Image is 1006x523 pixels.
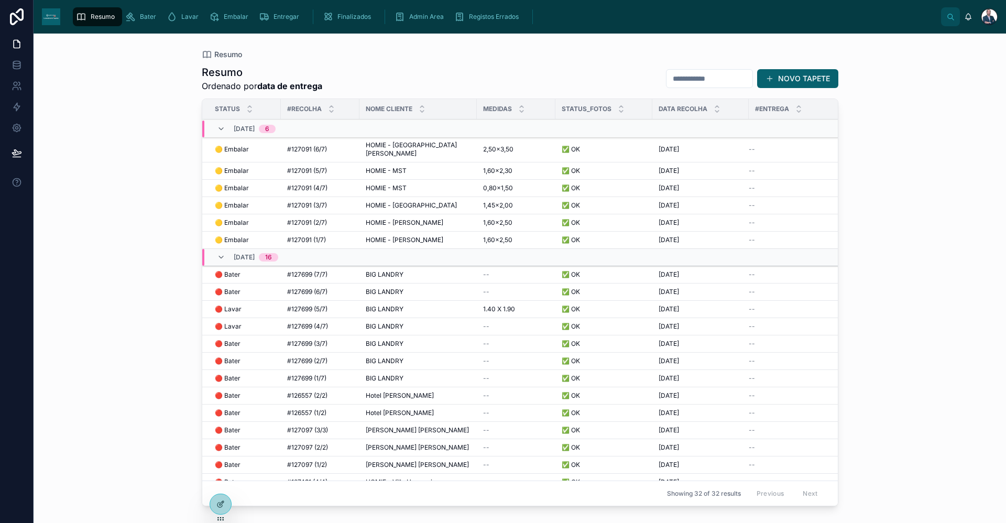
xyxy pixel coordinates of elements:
[366,236,443,244] span: HOMIE - [PERSON_NAME]
[659,236,742,244] a: [DATE]
[366,374,403,383] span: BIG LANDRY
[562,288,646,296] a: ✅ OK
[366,201,457,210] span: HOMIE - [GEOGRAPHIC_DATA]
[215,270,240,279] span: 🔴 Bater
[256,7,307,26] a: Entregar
[287,461,327,469] span: #127097 (1/2)
[562,219,580,227] span: ✅ OK
[749,443,838,452] a: --
[287,374,326,383] span: #127699 (1/7)
[562,391,580,400] span: ✅ OK
[749,340,838,348] a: --
[287,270,353,279] a: #127699 (7/7)
[659,461,742,469] a: [DATE]
[483,322,549,331] a: --
[366,167,471,175] a: HOMIE - MST
[659,167,742,175] a: [DATE]
[483,219,549,227] a: 1,60×2,50
[215,105,240,113] span: Status
[659,167,679,175] span: [DATE]
[562,426,646,434] a: ✅ OK
[366,305,471,313] a: BIG LANDRY
[215,478,275,486] a: 🔴 Bater
[274,13,299,21] span: Entregar
[483,374,489,383] span: --
[287,288,327,296] span: #127699 (6/7)
[562,145,580,154] span: ✅ OK
[206,7,256,26] a: Embalar
[659,145,679,154] span: [DATE]
[483,219,512,227] span: 1,60×2,50
[749,270,838,279] a: --
[659,288,679,296] span: [DATE]
[562,322,646,331] a: ✅ OK
[749,461,838,469] a: --
[659,391,679,400] span: [DATE]
[366,305,403,313] span: BIG LANDRY
[366,236,471,244] a: HOMIE - [PERSON_NAME]
[749,322,838,331] a: --
[749,219,755,227] span: --
[287,305,327,313] span: #127699 (5/7)
[366,270,471,279] a: BIG LANDRY
[749,322,755,331] span: --
[659,236,679,244] span: [DATE]
[287,478,327,486] span: #127491 (4/4)
[140,13,156,21] span: Bater
[91,13,115,21] span: Resumo
[469,13,519,21] span: Registos Errados
[366,391,471,400] a: Hotel [PERSON_NAME]
[483,340,489,348] span: --
[749,357,755,365] span: --
[483,340,549,348] a: --
[287,167,353,175] a: #127091 (5/7)
[215,391,275,400] a: 🔴 Bater
[659,340,742,348] a: [DATE]
[287,374,353,383] a: #127699 (1/7)
[366,478,471,486] a: HOMIE - Villa Harmonia
[287,288,353,296] a: #127699 (6/7)
[659,391,742,400] a: [DATE]
[483,426,549,434] a: --
[215,391,240,400] span: 🔴 Bater
[366,167,407,175] span: HOMIE - MST
[215,409,240,417] span: 🔴 Bater
[366,201,471,210] a: HOMIE - [GEOGRAPHIC_DATA]
[749,184,838,192] a: --
[215,167,275,175] a: 🟡 Embalar
[749,201,755,210] span: --
[287,340,327,348] span: #127699 (3/7)
[287,409,326,417] span: #126557 (1/2)
[122,7,163,26] a: Bater
[562,288,580,296] span: ✅ OK
[287,443,353,452] a: #127097 (2/2)
[215,461,240,469] span: 🔴 Bater
[659,478,679,486] span: [DATE]
[215,145,249,154] span: 🟡 Embalar
[562,322,580,331] span: ✅ OK
[215,305,242,313] span: 🔴 Lavar
[659,105,707,113] span: Data Recolha
[215,357,275,365] a: 🔴 Bater
[257,81,322,91] strong: data de entrega
[287,201,327,210] span: #127091 (3/7)
[366,141,471,158] span: HOMIE - [GEOGRAPHIC_DATA][PERSON_NAME]
[659,322,679,331] span: [DATE]
[562,357,646,365] a: ✅ OK
[287,443,328,452] span: #127097 (2/2)
[163,7,206,26] a: Lavar
[287,219,327,227] span: #127091 (2/7)
[215,201,275,210] a: 🟡 Embalar
[366,270,403,279] span: BIG LANDRY
[366,426,469,434] span: [PERSON_NAME] [PERSON_NAME]
[366,374,471,383] a: BIG LANDRY
[562,391,646,400] a: ✅ OK
[749,391,755,400] span: --
[366,461,471,469] a: [PERSON_NAME] [PERSON_NAME]
[215,236,275,244] a: 🟡 Embalar
[287,184,353,192] a: #127091 (4/7)
[287,305,353,313] a: #127699 (5/7)
[215,461,275,469] a: 🔴 Bater
[749,167,755,175] span: --
[659,443,742,452] a: [DATE]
